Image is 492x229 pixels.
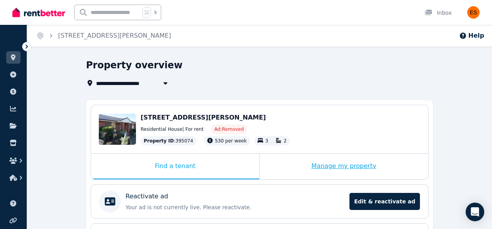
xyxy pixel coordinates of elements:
span: 2 [284,138,287,144]
span: Edit & reactivate ad [349,193,420,210]
span: Ad: Removed [214,126,244,132]
p: Reactivate ad [126,192,168,201]
span: [STREET_ADDRESS][PERSON_NAME] [141,114,266,121]
div: Find a tenant [91,154,259,179]
div: Manage my property [260,154,428,179]
a: [STREET_ADDRESS][PERSON_NAME] [58,32,171,39]
img: RentBetter [12,7,65,18]
div: : 395074 [141,136,196,146]
a: Reactivate adYour ad is not currently live. Please reactivate.Edit & reactivate ad [91,185,428,218]
span: 3 [265,138,268,144]
div: Inbox [425,9,452,17]
h1: Property overview [86,59,182,71]
nav: Breadcrumb [27,25,181,47]
span: Residential House | For rent [141,126,203,132]
button: Help [459,31,484,40]
span: 530 per week [215,138,247,144]
div: Open Intercom Messenger [466,203,484,221]
p: Your ad is not currently live. Please reactivate. [126,203,345,211]
img: Evangeline Samoilov [467,6,480,19]
span: k [154,9,157,16]
span: Property ID [144,138,174,144]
